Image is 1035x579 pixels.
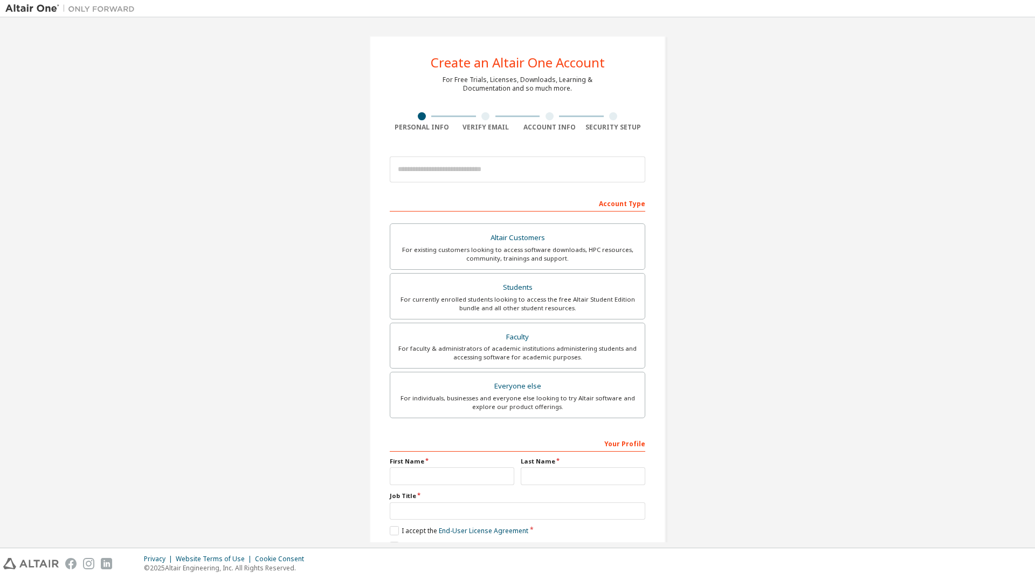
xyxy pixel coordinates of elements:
div: For existing customers looking to access software downloads, HPC resources, community, trainings ... [397,246,638,263]
img: Altair One [5,3,140,14]
div: Account Type [390,194,645,212]
img: altair_logo.svg [3,558,59,569]
div: For individuals, businesses and everyone else looking to try Altair software and explore our prod... [397,394,638,411]
div: Create an Altair One Account [431,56,605,69]
div: Privacy [144,555,176,563]
img: facebook.svg [65,558,77,569]
div: Everyone else [397,379,638,394]
img: linkedin.svg [101,558,112,569]
div: Cookie Consent [255,555,310,563]
label: I would like to receive marketing emails from Altair [390,542,557,551]
div: For Free Trials, Licenses, Downloads, Learning & Documentation and so much more. [443,76,592,93]
div: Account Info [517,123,582,132]
div: Security Setup [582,123,646,132]
label: First Name [390,457,514,466]
div: Verify Email [454,123,518,132]
label: Last Name [521,457,645,466]
div: Website Terms of Use [176,555,255,563]
div: Altair Customers [397,230,638,246]
p: © 2025 Altair Engineering, Inc. All Rights Reserved. [144,563,310,573]
label: I accept the [390,526,528,535]
div: For currently enrolled students looking to access the free Altair Student Edition bundle and all ... [397,295,638,312]
div: Personal Info [390,123,454,132]
div: For faculty & administrators of academic institutions administering students and accessing softwa... [397,344,638,362]
label: Job Title [390,492,645,500]
div: Faculty [397,330,638,345]
a: End-User License Agreement [439,526,528,535]
div: Students [397,280,638,295]
div: Your Profile [390,434,645,452]
img: instagram.svg [83,558,94,569]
